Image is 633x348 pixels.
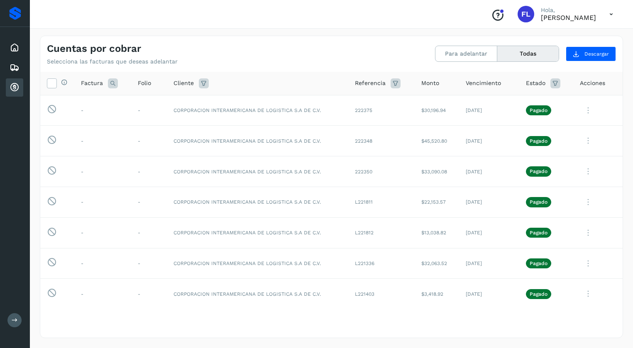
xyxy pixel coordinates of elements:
[584,50,609,58] span: Descargar
[459,279,520,309] td: [DATE]
[348,187,415,217] td: L221811
[459,95,520,126] td: [DATE]
[415,217,459,248] td: $13,038.82
[131,279,167,309] td: -
[131,126,167,156] td: -
[415,187,459,217] td: $22,153.57
[355,79,386,88] span: Referencia
[541,14,596,22] p: Fabian Lopez Calva
[131,217,167,248] td: -
[348,217,415,248] td: L221812
[566,46,616,61] button: Descargar
[167,95,348,126] td: CORPORACION INTERAMERICANA DE LOGISTICA S.A DE C.V.
[6,58,23,77] div: Embarques
[131,156,167,187] td: -
[530,168,547,174] p: Pagado
[415,279,459,309] td: $3,418.92
[415,126,459,156] td: $45,520.80
[131,248,167,279] td: -
[348,156,415,187] td: 222350
[6,39,23,57] div: Inicio
[530,199,547,205] p: Pagado
[47,43,141,55] h4: Cuentas por cobrar
[459,156,520,187] td: [DATE]
[348,279,415,309] td: L221403
[526,79,545,88] span: Estado
[131,95,167,126] td: -
[167,187,348,217] td: CORPORACION INTERAMERICANA DE LOGISTICA S.A DE C.V.
[530,138,547,144] p: Pagado
[459,248,520,279] td: [DATE]
[174,79,194,88] span: Cliente
[348,248,415,279] td: L221336
[530,291,547,297] p: Pagado
[580,79,605,88] span: Acciones
[81,79,103,88] span: Factura
[348,95,415,126] td: 222375
[435,46,497,61] button: Para adelantar
[459,217,520,248] td: [DATE]
[415,156,459,187] td: $33,090.08
[348,126,415,156] td: 222348
[466,79,501,88] span: Vencimiento
[47,58,178,65] p: Selecciona las facturas que deseas adelantar
[6,78,23,97] div: Cuentas por cobrar
[74,248,131,279] td: -
[167,248,348,279] td: CORPORACION INTERAMERICANA DE LOGISTICA S.A DE C.V.
[167,126,348,156] td: CORPORACION INTERAMERICANA DE LOGISTICA S.A DE C.V.
[415,248,459,279] td: $32,063.52
[167,217,348,248] td: CORPORACION INTERAMERICANA DE LOGISTICA S.A DE C.V.
[459,126,520,156] td: [DATE]
[459,187,520,217] td: [DATE]
[74,279,131,309] td: -
[74,187,131,217] td: -
[131,187,167,217] td: -
[530,107,547,113] p: Pagado
[138,79,151,88] span: Folio
[74,95,131,126] td: -
[74,126,131,156] td: -
[541,7,596,14] p: Hola,
[421,79,439,88] span: Monto
[497,46,559,61] button: Todas
[415,95,459,126] td: $30,196.94
[74,156,131,187] td: -
[530,230,547,236] p: Pagado
[530,260,547,266] p: Pagado
[167,156,348,187] td: CORPORACION INTERAMERICANA DE LOGISTICA S.A DE C.V.
[74,217,131,248] td: -
[167,279,348,309] td: CORPORACION INTERAMERICANA DE LOGISTICA S.A DE C.V.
